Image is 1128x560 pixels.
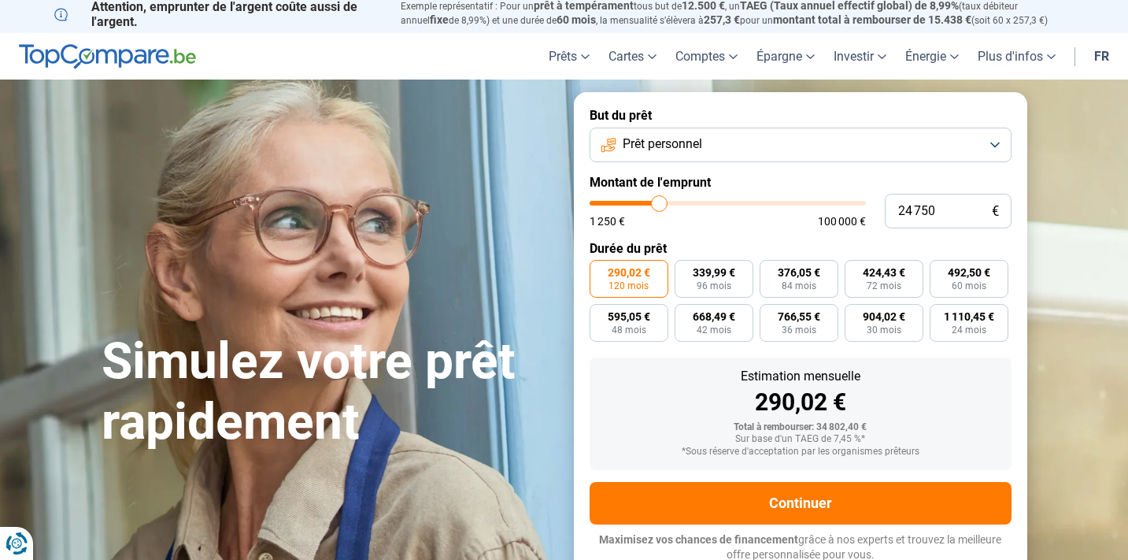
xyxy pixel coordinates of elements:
span: 904,02 € [863,311,905,322]
a: Énergie [896,33,968,80]
span: 60 mois [952,281,986,291]
button: Continuer [590,482,1012,525]
span: 766,55 € [778,311,820,322]
span: 36 mois [782,325,816,335]
a: fr [1085,33,1119,80]
a: Comptes [666,33,747,80]
span: montant total à rembourser de 15.438 € [773,13,971,26]
img: TopCompare [19,44,196,69]
h1: Simulez votre prêt rapidement [102,332,555,453]
a: Prêts [539,33,599,80]
span: 424,43 € [863,267,905,278]
span: 492,50 € [948,267,990,278]
span: 42 mois [697,325,731,335]
span: 339,99 € [693,267,735,278]
span: Prêt personnel [623,135,702,153]
span: 1 250 € [590,216,625,227]
span: 595,05 € [608,311,650,322]
span: 1 110,45 € [944,311,994,322]
span: 30 mois [867,325,901,335]
span: € [992,205,999,218]
a: Cartes [599,33,666,80]
a: Plus d'infos [968,33,1065,80]
div: Sur base d'un TAEG de 7,45 %* [602,434,999,445]
span: 120 mois [608,281,649,291]
div: Total à rembourser: 34 802,40 € [602,422,999,433]
span: 84 mois [782,281,816,291]
span: 100 000 € [818,216,866,227]
div: *Sous réserve d'acceptation par les organismes prêteurs [602,447,999,458]
span: Maximisez vos chances de financement [599,533,798,546]
div: Estimation mensuelle [602,370,999,383]
div: 290,02 € [602,391,999,414]
button: Prêt personnel [590,128,1012,162]
span: 60 mois [557,13,596,26]
label: Montant de l'emprunt [590,175,1012,190]
span: 376,05 € [778,267,820,278]
span: fixe [430,13,449,26]
label: Durée du prêt [590,241,1012,256]
span: 257,3 € [704,13,740,26]
a: Épargne [747,33,824,80]
label: But du prêt [590,108,1012,123]
span: 96 mois [697,281,731,291]
span: 24 mois [952,325,986,335]
span: 668,49 € [693,311,735,322]
a: Investir [824,33,896,80]
span: 290,02 € [608,267,650,278]
span: 72 mois [867,281,901,291]
span: 48 mois [612,325,646,335]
